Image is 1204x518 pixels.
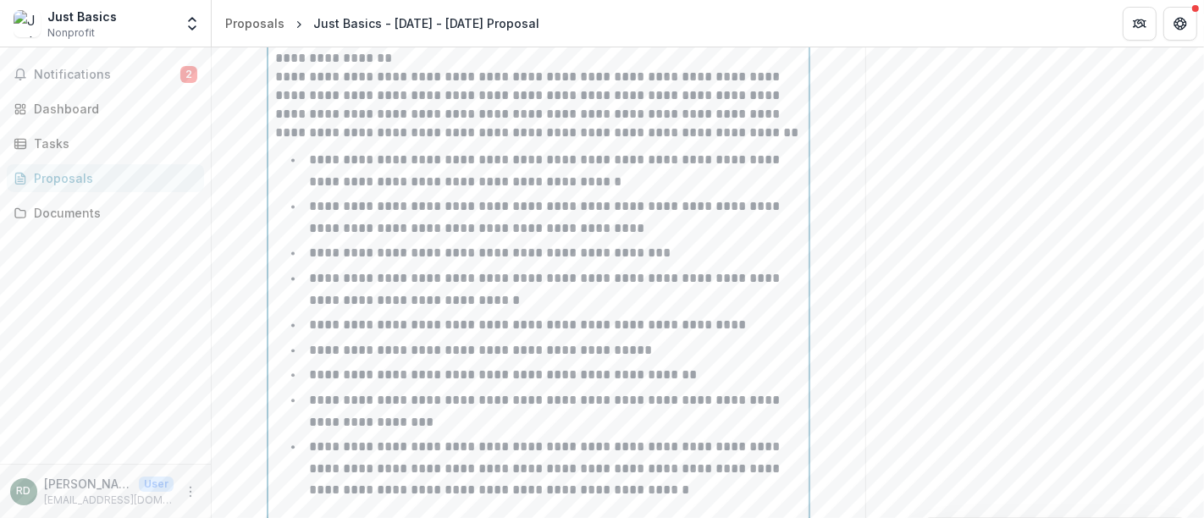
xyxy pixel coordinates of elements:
p: User [139,477,174,492]
a: Proposals [7,164,204,192]
button: Notifications2 [7,61,204,88]
a: Tasks [7,129,204,157]
div: Dashboard [34,100,191,118]
p: [EMAIL_ADDRESS][DOMAIN_NAME] [44,493,174,508]
a: Documents [7,199,204,227]
button: Get Help [1163,7,1197,41]
span: Notifications [34,68,180,82]
p: [PERSON_NAME] [44,475,132,493]
button: Partners [1123,7,1157,41]
div: Tasks [34,135,191,152]
button: Open entity switcher [180,7,204,41]
nav: breadcrumb [218,11,546,36]
div: Rick DeAngelis [17,486,31,497]
div: Just Basics [47,8,117,25]
img: Just Basics [14,10,41,37]
span: 2 [180,66,197,83]
a: Dashboard [7,95,204,123]
div: Proposals [34,169,191,187]
a: Proposals [218,11,291,36]
div: Just Basics - [DATE] - [DATE] Proposal [313,14,539,32]
span: Nonprofit [47,25,95,41]
div: Documents [34,204,191,222]
button: More [180,482,201,502]
div: Proposals [225,14,284,32]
